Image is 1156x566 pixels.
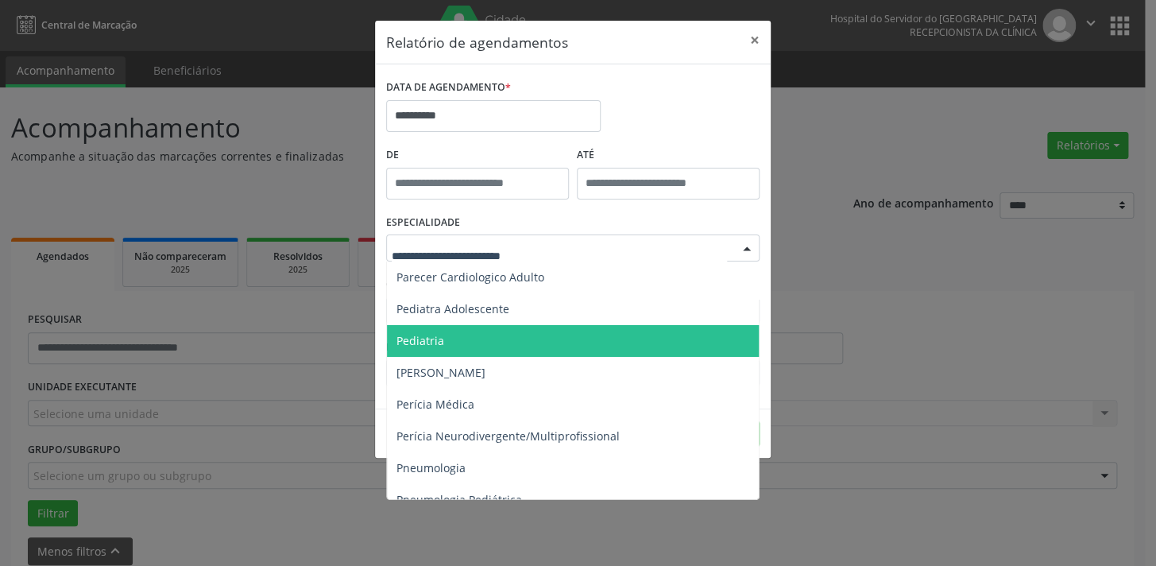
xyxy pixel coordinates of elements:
button: Close [739,21,771,60]
span: Pneumologia [396,460,466,475]
label: DATA DE AGENDAMENTO [386,76,511,100]
span: Pediatria [396,333,444,348]
span: Pediatra Adolescente [396,301,509,316]
span: Perícia Médica [396,397,474,412]
label: ESPECIALIDADE [386,211,460,235]
span: Pneumologia Pediátrica [396,492,522,507]
label: De [386,143,569,168]
span: Parecer Cardiologico Adulto [396,269,544,285]
span: [PERSON_NAME] [396,365,485,380]
label: ATÉ [577,143,760,168]
span: Perícia Neurodivergente/Multiprofissional [396,428,620,444]
h5: Relatório de agendamentos [386,32,568,52]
